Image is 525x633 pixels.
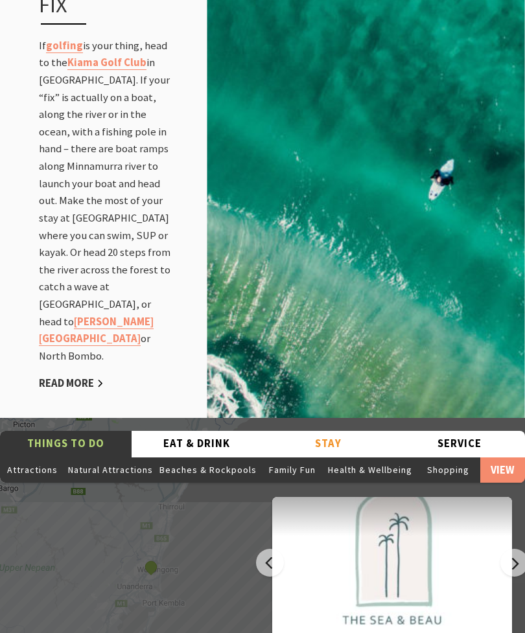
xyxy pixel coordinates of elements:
[46,40,83,54] a: golfing
[325,457,415,483] button: Health & Wellbeing
[65,457,156,483] button: Natural Attractions
[39,316,154,347] a: [PERSON_NAME][GEOGRAPHIC_DATA]
[67,56,146,71] a: Kiama Golf Club
[143,560,159,577] button: See detail about Miss Zoe's School of Dance
[39,38,174,366] p: If is your thing, head to the in [GEOGRAPHIC_DATA]. If your “fix” is actually on a boat, along th...
[256,549,284,577] button: Previous
[156,457,260,483] button: Beaches & Rockpools
[415,457,480,483] button: Shopping
[262,432,394,458] button: Stay
[260,457,325,483] button: Family Fun
[39,377,104,391] a: Read More
[480,457,525,483] a: View All
[132,432,263,458] button: Eat & Drink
